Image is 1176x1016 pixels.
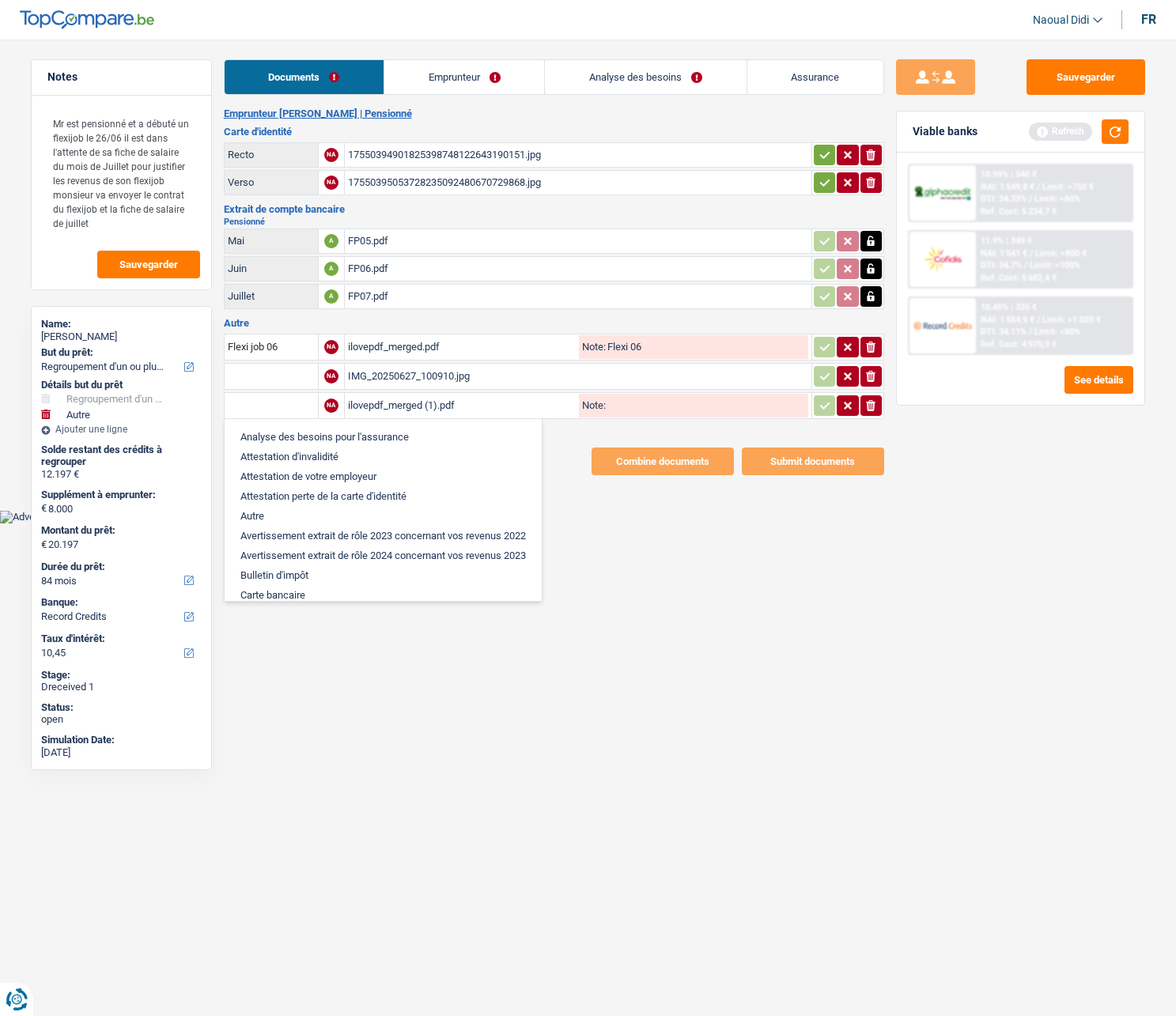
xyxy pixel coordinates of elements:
a: Analyse des besoins [545,60,746,94]
div: Ajouter une ligne [41,424,202,435]
div: 10.45% | 335 € [981,302,1037,312]
div: Ref. Cost: 4 970,9 € [981,339,1057,349]
button: Combine documents [592,448,734,475]
span: NAI: 1 541 € [981,248,1027,259]
div: Simulation Date: [41,734,202,746]
div: Ref. Cost: 5 234,7 € [981,206,1057,217]
h3: Extrait de compte bancaire [224,204,884,214]
span: Naoual Didi [1033,13,1089,27]
span: Limit: <60% [1034,327,1080,337]
h2: Emprunteur [PERSON_NAME] | Pensionné [224,108,884,120]
span: / [1030,248,1033,259]
span: DTI: 34.33% [981,194,1027,204]
div: Stage: [41,669,202,682]
div: ilovepdf_merged.pdf [348,335,576,359]
div: ilovepdf_merged (1).pdf [348,394,576,417]
span: € [41,538,47,551]
li: Autre [233,506,534,526]
div: Verso [228,176,315,188]
li: Bulletin d'impôt [233,565,534,585]
div: NA [324,369,338,383]
span: Limit: >750 € [1042,182,1094,192]
div: open [41,713,202,726]
img: Record Credits [913,311,972,340]
div: Juin [228,262,315,274]
label: Note: [579,342,606,352]
li: Avertissement extrait de rôle 2023 concernant vos revenus 2022 [233,526,534,546]
a: Documents [225,60,384,94]
div: Détails but du prêt [41,379,202,391]
span: Limit: <100% [1030,260,1080,270]
div: 12.197 € [41,468,202,481]
span: / [1037,315,1040,325]
div: A [324,262,338,276]
span: Limit: >800 € [1035,248,1087,259]
button: See details [1064,366,1133,394]
label: Taux d'intérêt: [41,633,199,645]
div: Mai [228,235,315,247]
span: NAI: 1 549,8 € [981,182,1034,192]
div: Refresh [1029,123,1092,140]
div: fr [1141,12,1156,27]
div: [DATE] [41,746,202,759]
span: DTI: 34.11% [981,327,1027,337]
div: [PERSON_NAME] [41,330,202,343]
div: 11.9% | 349 € [981,236,1032,246]
button: Sauvegarder [97,251,200,278]
img: Cofidis [913,244,972,274]
a: Naoual Didi [1020,7,1102,33]
span: Limit: >1.033 € [1042,315,1101,325]
li: Carte bancaire [233,585,534,605]
span: / [1024,260,1027,270]
span: Sauvegarder [119,259,178,270]
div: 17550395053728235092480670729868.jpg [348,171,808,195]
div: Ref. Cost: 5 682,4 € [981,273,1057,283]
span: / [1029,327,1032,337]
div: NA [324,340,338,354]
div: FP07.pdf [348,285,808,308]
li: Attestation perte de la carte d'identité [233,486,534,506]
img: AlphaCredit [913,184,972,202]
li: Attestation d'invalidité [233,447,534,466]
div: Solde restant des crédits à regrouper [41,444,202,468]
div: FP06.pdf [348,257,808,281]
li: Attestation de votre employeur [233,466,534,486]
label: Note: [579,400,606,410]
div: NA [324,176,338,190]
a: Emprunteur [384,60,544,94]
li: Avertissement extrait de rôle 2024 concernant vos revenus 2023 [233,546,534,565]
div: A [324,289,338,304]
div: Viable banks [913,125,977,138]
li: Analyse des besoins pour l'assurance [233,427,534,447]
div: IMG_20250627_100910.jpg [348,364,808,388]
label: Montant du prêt: [41,524,199,537]
h2: Pensionné [224,217,884,226]
div: 17550394901825398748122643190151.jpg [348,143,808,167]
div: Name: [41,318,202,330]
label: Banque: [41,596,199,609]
h3: Carte d'identité [224,127,884,137]
span: / [1029,194,1032,204]
h5: Notes [47,70,195,84]
label: Durée du prêt: [41,561,199,573]
h3: Autre [224,318,884,328]
button: Submit documents [742,448,884,475]
div: FP05.pdf [348,229,808,253]
label: Supplément à emprunter: [41,489,199,501]
div: 10.99% | 340 € [981,169,1037,179]
div: Status: [41,701,202,714]
a: Assurance [747,60,883,94]
div: A [324,234,338,248]
div: Recto [228,149,315,161]
img: TopCompare Logo [20,10,154,29]
span: DTI: 34.7% [981,260,1022,270]
label: But du prêt: [41,346,199,359]
div: Juillet [228,290,315,302]
div: Dreceived 1 [41,681,202,693]
span: NAI: 1 554,9 € [981,315,1034,325]
button: Sauvegarder [1027,59,1145,95]
span: € [41,502,47,515]
div: NA [324,148,338,162]
span: / [1037,182,1040,192]
div: NA [324,398,338,413]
